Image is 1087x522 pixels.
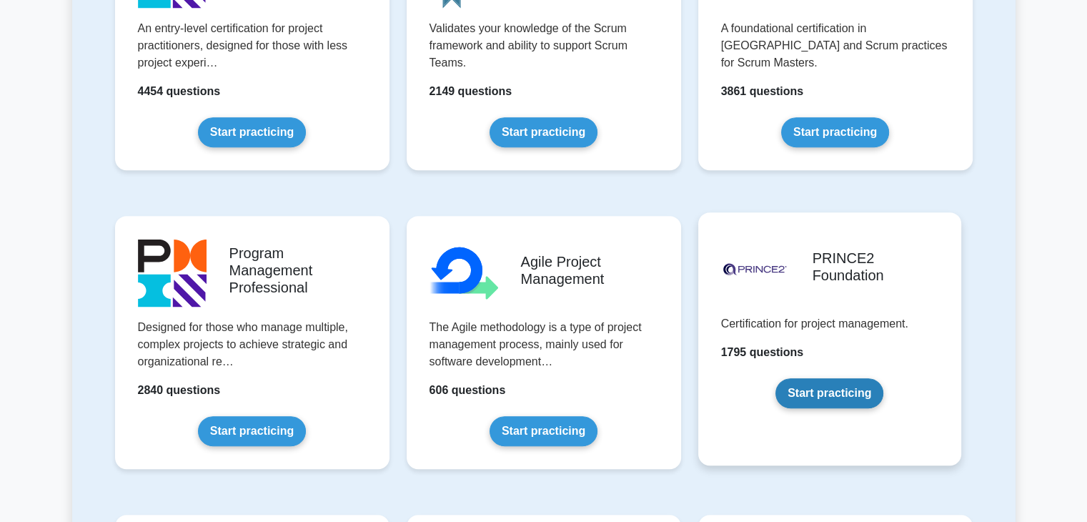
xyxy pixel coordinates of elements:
[490,117,597,147] a: Start practicing
[775,378,883,408] a: Start practicing
[198,416,306,446] a: Start practicing
[781,117,889,147] a: Start practicing
[198,117,306,147] a: Start practicing
[490,416,597,446] a: Start practicing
